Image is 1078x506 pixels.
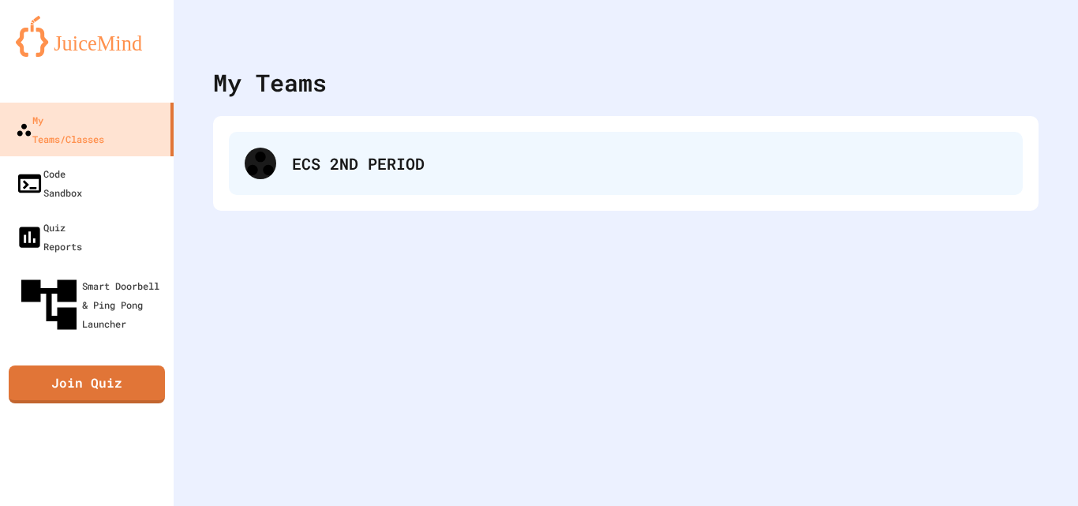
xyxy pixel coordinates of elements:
[213,65,327,100] div: My Teams
[16,272,167,338] div: Smart Doorbell & Ping Pong Launcher
[292,152,1007,175] div: ECS 2ND PERIOD
[16,16,158,57] img: logo-orange.svg
[9,365,165,403] a: Join Quiz
[16,111,104,148] div: My Teams/Classes
[16,218,82,256] div: Quiz Reports
[16,164,82,202] div: Code Sandbox
[229,132,1023,195] div: ECS 2ND PERIOD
